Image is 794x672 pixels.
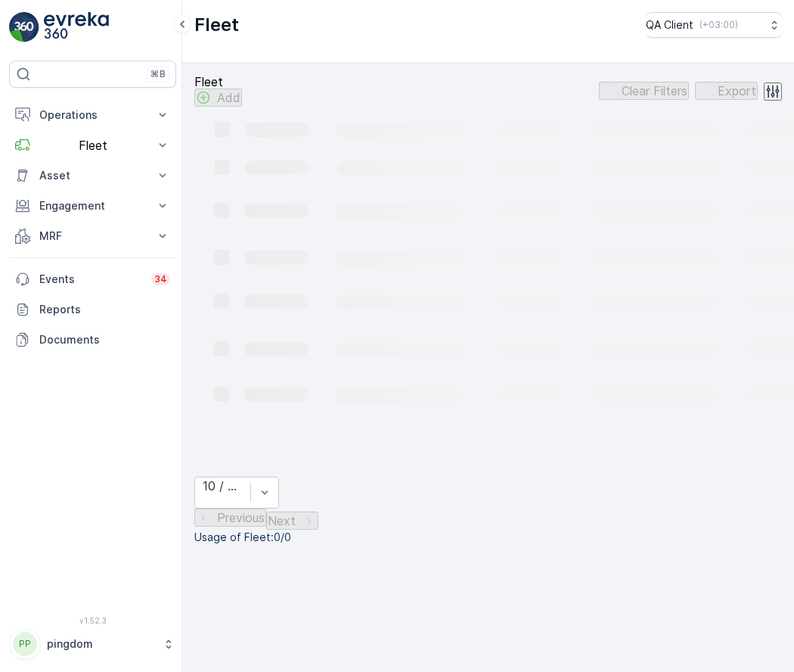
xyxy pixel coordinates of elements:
button: Previous [194,509,266,527]
button: MRF [9,221,176,251]
div: PP [13,632,37,656]
p: QA Client [646,17,693,33]
button: Asset [9,160,176,191]
p: Clear Filters [622,84,687,98]
button: Fleet [9,130,176,160]
img: logo_light-DOdMpM7g.png [44,12,109,42]
p: Documents [39,332,170,347]
button: Export [695,82,758,100]
button: PPpingdom [9,628,176,660]
div: 10 / Page [203,479,243,493]
button: Engagement [9,191,176,221]
button: Clear Filters [599,82,689,100]
p: Next [268,514,296,527]
a: Events34 [9,264,176,294]
p: Fleet [39,138,146,152]
p: Asset [39,168,146,183]
p: 34 [154,273,167,285]
p: Fleet [194,13,239,37]
a: Documents [9,325,176,355]
button: Next [266,512,318,530]
p: MRF [39,229,146,244]
p: Events [39,272,142,287]
p: pingdom [47,636,155,652]
button: QA Client(+03:00) [646,12,782,38]
button: Operations [9,100,176,130]
p: ( +03:00 ) [699,19,738,31]
button: Add [194,89,242,107]
p: Previous [217,511,265,524]
p: Export [718,84,756,98]
p: ⌘B [150,68,166,80]
p: Operations [39,107,146,123]
a: Reports [9,294,176,325]
span: v 1.52.3 [9,616,176,625]
p: Fleet [194,75,242,89]
img: logo [9,12,39,42]
p: Usage of Fleet : 0/0 [194,530,782,545]
p: Add [217,91,240,104]
p: Reports [39,302,170,317]
p: Engagement [39,198,146,213]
